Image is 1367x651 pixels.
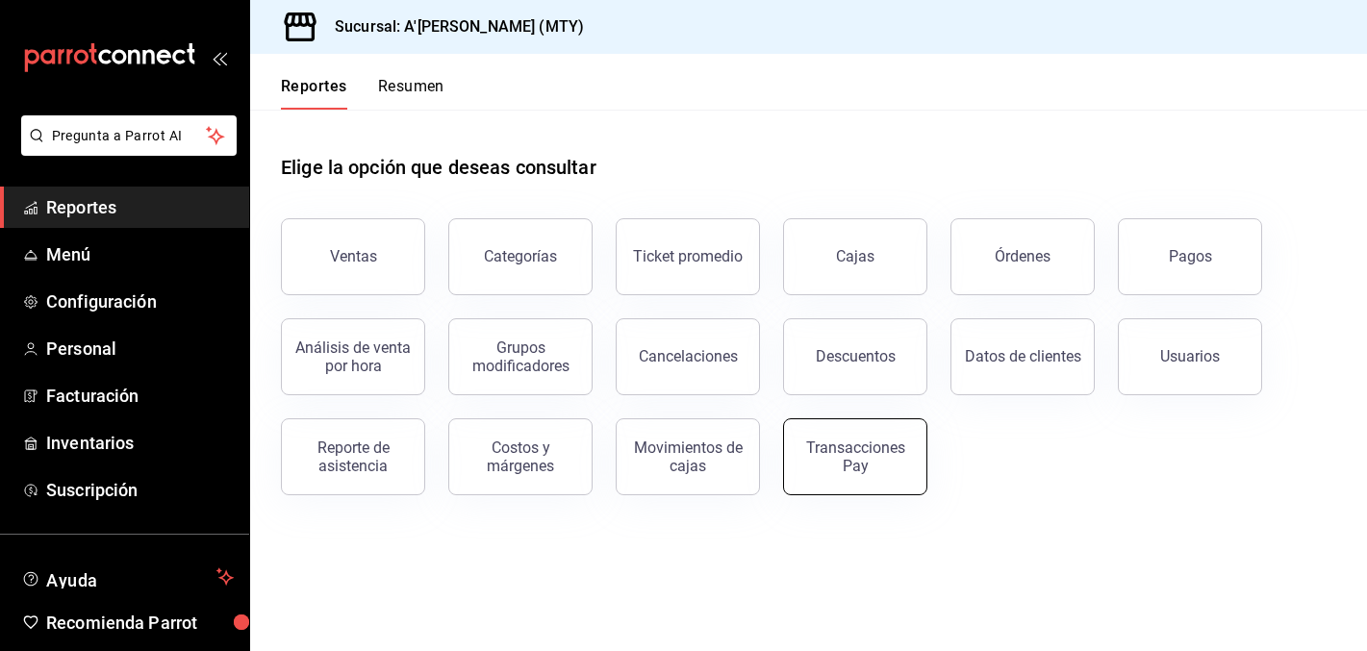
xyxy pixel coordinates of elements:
button: Análisis de venta por hora [281,318,425,395]
div: Transacciones Pay [796,438,915,475]
span: Inventarios [46,430,234,456]
div: navigation tabs [281,77,444,110]
div: Órdenes [995,247,1051,265]
div: Categorías [484,247,557,265]
div: Usuarios [1160,347,1220,365]
div: Análisis de venta por hora [293,338,413,375]
span: Reportes [46,194,234,220]
span: Menú [46,241,234,267]
button: Descuentos [783,318,927,395]
button: Resumen [378,77,444,110]
button: Órdenes [950,218,1095,295]
button: Pregunta a Parrot AI [21,115,237,156]
div: Movimientos de cajas [628,438,747,475]
span: Configuración [46,288,234,314]
div: Datos de clientes [965,347,1081,365]
span: Facturación [46,383,234,409]
div: Cancelaciones [639,347,738,365]
div: Ticket promedio [633,247,743,265]
div: Ventas [330,247,377,265]
h3: Sucursal: A'[PERSON_NAME] (MTY) [319,15,584,38]
button: Reporte de asistencia [281,418,425,495]
button: Usuarios [1118,318,1262,395]
div: Descuentos [816,347,896,365]
button: Transacciones Pay [783,418,927,495]
button: Datos de clientes [950,318,1095,395]
span: Personal [46,336,234,362]
button: Cancelaciones [616,318,760,395]
span: Pregunta a Parrot AI [52,126,207,146]
button: Reportes [281,77,347,110]
button: Ventas [281,218,425,295]
a: Pregunta a Parrot AI [13,139,237,160]
span: Suscripción [46,477,234,503]
div: Pagos [1169,247,1212,265]
button: Ticket promedio [616,218,760,295]
div: Costos y márgenes [461,438,580,475]
button: Costos y márgenes [448,418,593,495]
div: Grupos modificadores [461,338,580,375]
a: Cajas [783,218,927,295]
button: Pagos [1118,218,1262,295]
h1: Elige la opción que deseas consultar [281,153,596,182]
span: Ayuda [46,565,209,588]
button: open_drawer_menu [212,50,227,65]
span: Recomienda Parrot [46,610,234,636]
button: Grupos modificadores [448,318,593,395]
div: Reporte de asistencia [293,438,413,475]
button: Movimientos de cajas [616,418,760,495]
div: Cajas [836,245,875,268]
button: Categorías [448,218,593,295]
